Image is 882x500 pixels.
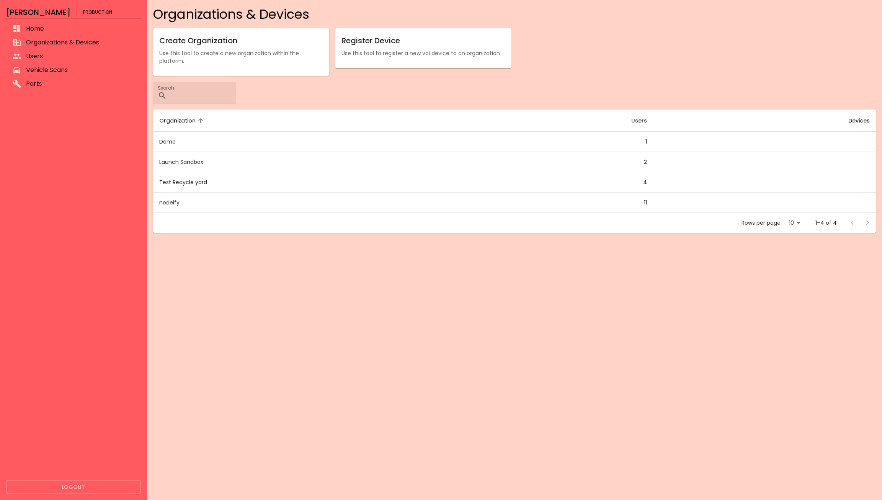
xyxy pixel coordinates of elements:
[460,193,653,213] td: 11
[621,116,647,125] span: Users
[26,52,135,61] span: Users
[153,172,460,193] td: Test Recycle yard
[26,24,135,33] span: Home
[159,116,206,125] span: Organization
[341,34,505,47] h6: Register Device
[460,132,653,152] td: 1
[153,132,460,152] td: Demo
[153,193,460,213] td: nodeify
[341,49,505,57] p: Use this tool to register a new vci device to an organization
[742,219,782,227] p: Rows per page:
[6,480,141,494] button: Logout
[83,6,112,18] span: Production
[26,79,135,88] span: Parts
[158,85,174,91] label: Search
[26,65,135,75] span: Vehicle Scans
[460,172,653,193] td: 4
[153,6,876,22] h4: Organizations & Devices
[159,49,323,65] p: Use this tool to create a new organization within the platform.
[153,152,460,172] td: Launch Sandbox
[815,219,837,227] p: 1–4 of 4
[838,116,870,125] span: Devices
[460,152,653,172] td: 2
[785,217,803,229] div: 10
[159,34,323,47] h6: Create Organization
[6,6,70,18] h6: [PERSON_NAME]
[26,38,135,47] span: Organizations & Devices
